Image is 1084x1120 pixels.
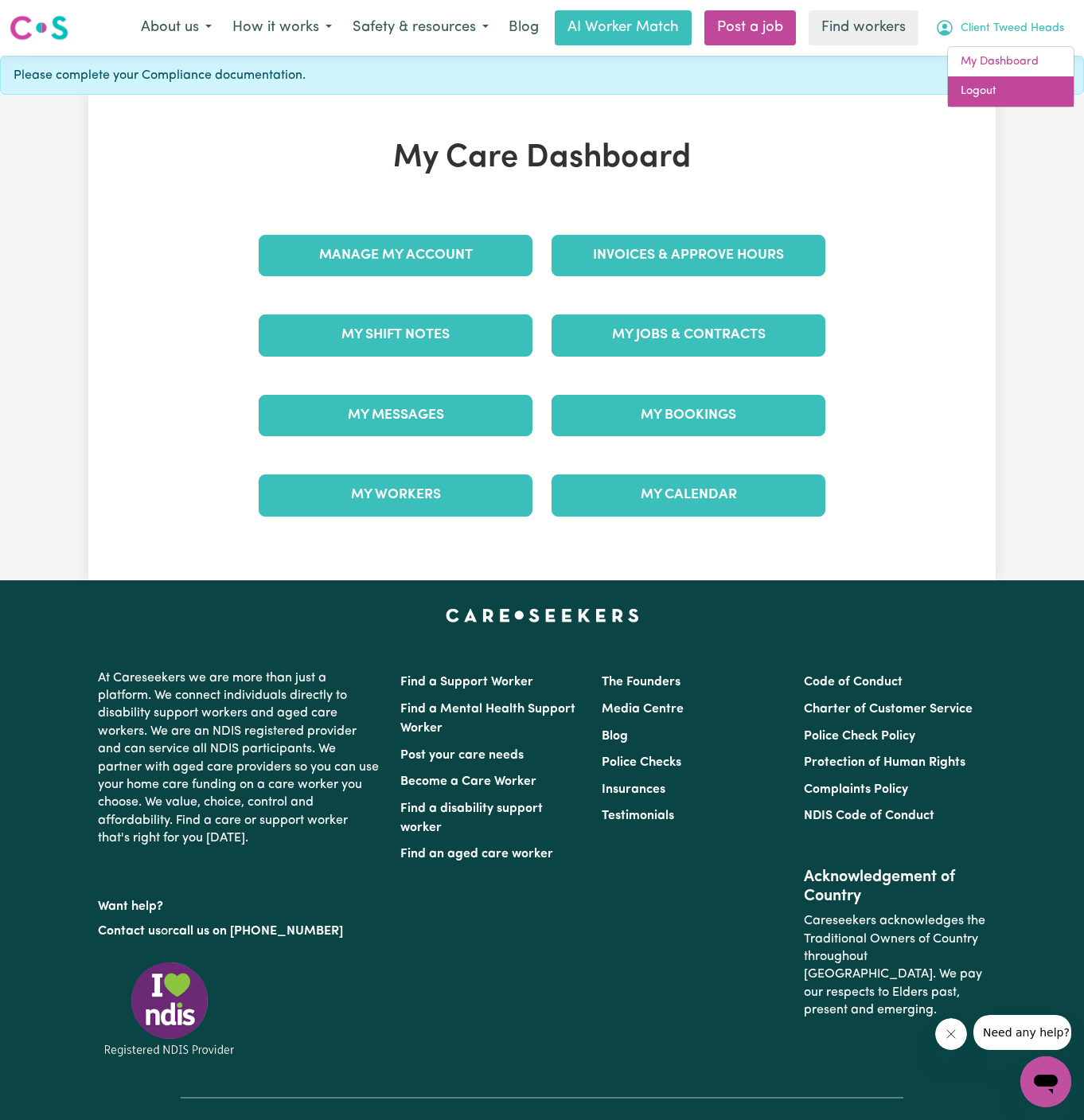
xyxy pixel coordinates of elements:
[400,703,575,735] a: Find a Mental Health Support Worker
[804,730,915,743] a: Police Check Policy
[948,47,1074,77] a: My Dashboard
[804,756,965,769] a: Protection of Human Rights
[98,959,241,1059] img: Registered NDIS provider
[704,10,796,45] a: Post a job
[10,14,68,42] img: Careseekers logo
[249,139,835,178] h1: My Care Dashboard
[602,676,680,689] a: The Founders
[602,783,665,796] a: Insurances
[259,395,532,436] a: My Messages
[14,66,306,85] span: Please complete your Compliance documentation.
[98,916,381,946] p: or
[446,609,639,622] a: Careseekers home page
[804,676,903,689] a: Code of Conduct
[809,10,918,45] a: Find workers
[948,76,1074,107] a: Logout
[804,810,934,822] a: NDIS Code of Conduct
[400,749,524,762] a: Post your care needs
[400,802,543,834] a: Find a disability support worker
[259,314,532,356] a: My Shift Notes
[552,235,825,276] a: Invoices & Approve Hours
[98,925,161,938] a: Contact us
[400,676,533,689] a: Find a Support Worker
[98,892,381,915] p: Want help?
[552,395,825,436] a: My Bookings
[602,810,674,822] a: Testimonials
[342,11,499,45] button: Safety & resources
[602,756,681,769] a: Police Checks
[935,1018,967,1050] iframe: Close message
[947,46,1074,107] div: My Account
[259,235,532,276] a: Manage My Account
[173,925,343,938] a: call us on [PHONE_NUMBER]
[804,868,986,906] h2: Acknowledgement of Country
[98,663,381,854] p: At Careseekers we are more than just a platform. We connect individuals directly to disability su...
[222,11,342,45] button: How it works
[804,783,908,796] a: Complaints Policy
[925,11,1074,45] button: My Account
[804,703,973,716] a: Charter of Customer Service
[555,10,692,45] a: AI Worker Match
[961,20,1064,37] span: Client Tweed Heads
[400,775,536,788] a: Become a Care Worker
[602,703,684,716] a: Media Centre
[400,848,553,860] a: Find an aged care worker
[499,10,548,45] a: Blog
[131,11,222,45] button: About us
[259,474,532,516] a: My Workers
[10,10,68,46] a: Careseekers logo
[602,730,628,743] a: Blog
[973,1015,1071,1050] iframe: Message from company
[552,474,825,516] a: My Calendar
[804,906,986,1025] p: Careseekers acknowledges the Traditional Owners of Country throughout [GEOGRAPHIC_DATA]. We pay o...
[1020,1056,1071,1107] iframe: Button to launch messaging window
[552,314,825,356] a: My Jobs & Contracts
